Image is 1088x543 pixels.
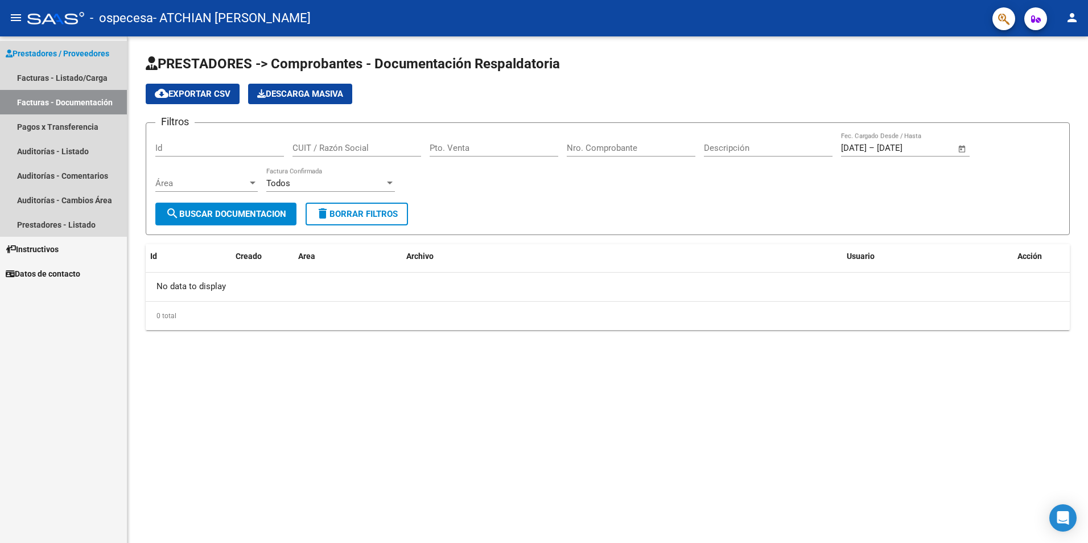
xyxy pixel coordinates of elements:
mat-icon: delete [316,207,329,220]
span: Usuario [847,252,875,261]
datatable-header-cell: Area [294,244,402,269]
span: Creado [236,252,262,261]
input: Start date [841,143,867,153]
datatable-header-cell: Usuario [842,244,1013,269]
span: Prestadores / Proveedores [6,47,109,60]
button: Exportar CSV [146,84,240,104]
datatable-header-cell: Id [146,244,191,269]
span: Instructivos [6,243,59,256]
span: Área [155,178,248,188]
h3: Filtros [155,114,195,130]
mat-icon: search [166,207,179,220]
datatable-header-cell: Acción [1013,244,1070,269]
button: Descarga Masiva [248,84,352,104]
input: End date [877,143,932,153]
div: Open Intercom Messenger [1049,504,1077,532]
span: Descarga Masiva [257,89,343,99]
span: – [869,143,875,153]
div: No data to display [146,273,1070,301]
app-download-masive: Descarga masiva de comprobantes (adjuntos) [248,84,352,104]
span: Todos [266,178,290,188]
span: Datos de contacto [6,268,80,280]
mat-icon: person [1065,11,1079,24]
div: 0 total [146,302,1070,330]
span: Buscar Documentacion [166,209,286,219]
span: Id [150,252,157,261]
button: Open calendar [956,142,969,155]
span: - ATCHIAN [PERSON_NAME] [153,6,311,31]
span: PRESTADORES -> Comprobantes - Documentación Respaldatoria [146,56,560,72]
span: Archivo [406,252,434,261]
mat-icon: menu [9,11,23,24]
button: Buscar Documentacion [155,203,296,225]
datatable-header-cell: Archivo [402,244,842,269]
mat-icon: cloud_download [155,87,168,100]
span: - ospecesa [90,6,153,31]
button: Borrar Filtros [306,203,408,225]
span: Area [298,252,315,261]
datatable-header-cell: Creado [231,244,294,269]
span: Exportar CSV [155,89,230,99]
span: Borrar Filtros [316,209,398,219]
span: Acción [1017,252,1042,261]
